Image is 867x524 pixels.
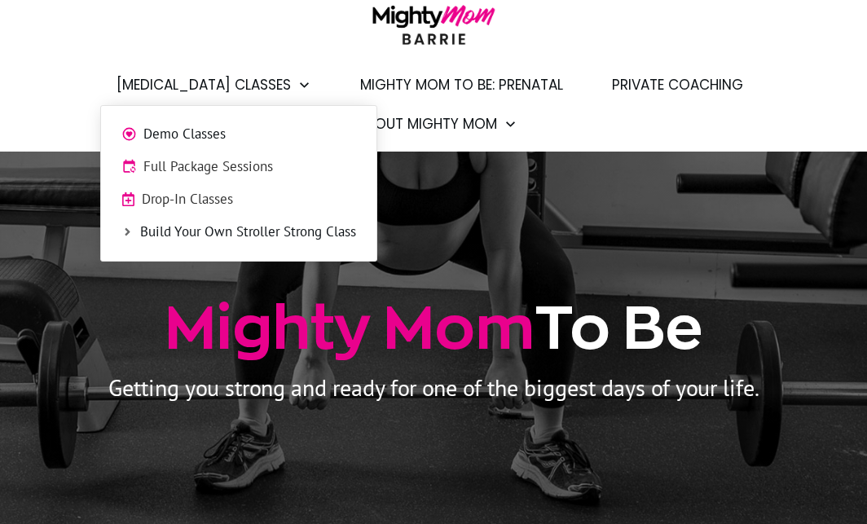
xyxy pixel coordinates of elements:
[140,222,356,243] span: Build Your Own Stroller Strong Class
[109,155,368,179] a: Full Package Sessions
[17,288,850,366] h1: To Be
[109,122,368,147] a: Demo Classes
[143,124,356,145] span: Demo Classes
[109,187,368,212] a: Drop-In Classes
[358,110,497,138] span: About Mighty Mom
[117,71,291,99] span: [MEDICAL_DATA] Classes
[165,294,535,359] span: Mighty Mom
[358,110,517,138] a: About Mighty Mom
[117,71,311,99] a: [MEDICAL_DATA] Classes
[360,71,563,99] a: Mighty Mom to Be: Prenatal
[612,71,743,99] a: Private Coaching
[17,368,850,407] p: Getting you strong and ready for one of the biggest days of your life.
[142,189,356,210] span: Drop-In Classes
[143,156,356,178] span: Full Package Sessions
[109,220,368,244] a: Build Your Own Stroller Strong Class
